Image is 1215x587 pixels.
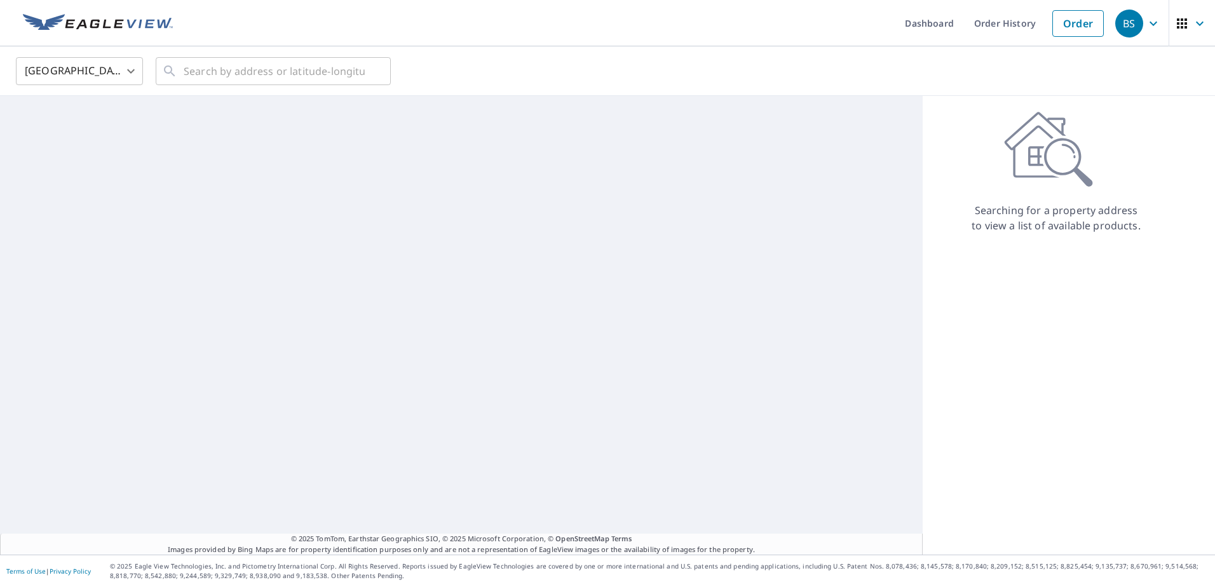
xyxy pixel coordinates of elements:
[184,53,365,89] input: Search by address or latitude-longitude
[50,567,91,576] a: Privacy Policy
[23,14,173,33] img: EV Logo
[291,534,632,544] span: © 2025 TomTom, Earthstar Geographics SIO, © 2025 Microsoft Corporation, ©
[16,53,143,89] div: [GEOGRAPHIC_DATA]
[611,534,632,543] a: Terms
[1052,10,1104,37] a: Order
[555,534,609,543] a: OpenStreetMap
[6,567,91,575] p: |
[110,562,1209,581] p: © 2025 Eagle View Technologies, Inc. and Pictometry International Corp. All Rights Reserved. Repo...
[971,203,1141,233] p: Searching for a property address to view a list of available products.
[1115,10,1143,37] div: BS
[6,567,46,576] a: Terms of Use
